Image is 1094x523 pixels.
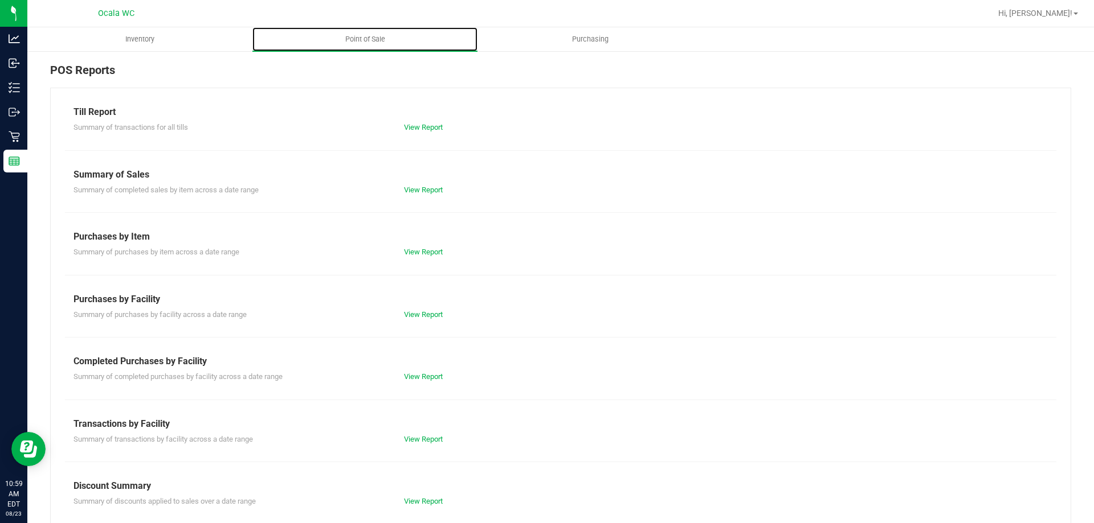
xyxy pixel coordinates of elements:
[5,509,22,518] p: 08/23
[9,131,20,142] inline-svg: Retail
[74,355,1048,368] div: Completed Purchases by Facility
[74,248,239,256] span: Summary of purchases by item across a date range
[27,27,252,51] a: Inventory
[404,310,443,319] a: View Report
[9,33,20,44] inline-svg: Analytics
[404,372,443,381] a: View Report
[74,310,247,319] span: Summary of purchases by facility across a date range
[11,432,46,466] iframe: Resource center
[74,168,1048,182] div: Summary of Sales
[74,123,188,131] span: Summary of transactions for all tills
[74,293,1048,306] div: Purchases by Facility
[252,27,477,51] a: Point of Sale
[404,248,443,256] a: View Report
[74,372,283,381] span: Summary of completed purchases by facility across a date range
[330,34,401,44] span: Point of Sale
[9,155,20,167] inline-svg: Reports
[98,9,134,18] span: Ocala WC
[74,435,253,443] span: Summary of transactions by facility across a date range
[557,34,624,44] span: Purchasing
[477,27,703,51] a: Purchasing
[9,57,20,69] inline-svg: Inbound
[74,479,1048,493] div: Discount Summary
[404,435,443,443] a: View Report
[110,34,170,44] span: Inventory
[5,479,22,509] p: 10:59 AM EDT
[74,417,1048,431] div: Transactions by Facility
[9,106,20,118] inline-svg: Outbound
[74,230,1048,244] div: Purchases by Item
[9,82,20,93] inline-svg: Inventory
[998,9,1072,18] span: Hi, [PERSON_NAME]!
[74,105,1048,119] div: Till Report
[50,61,1071,88] div: POS Reports
[74,186,259,194] span: Summary of completed sales by item across a date range
[74,497,256,505] span: Summary of discounts applied to sales over a date range
[404,123,443,131] a: View Report
[404,186,443,194] a: View Report
[404,497,443,505] a: View Report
